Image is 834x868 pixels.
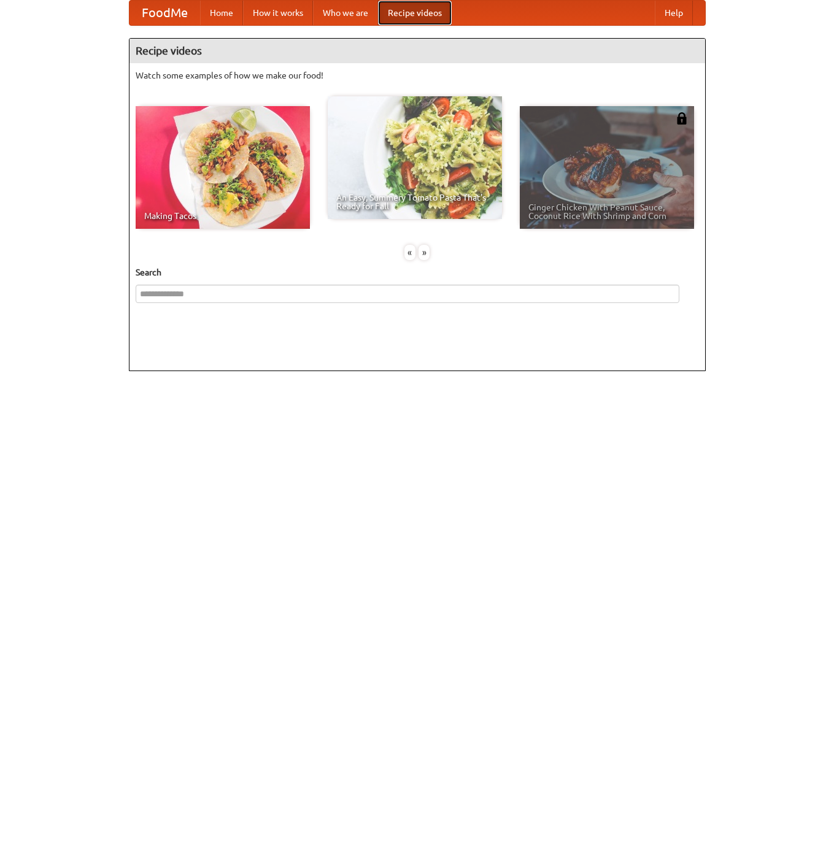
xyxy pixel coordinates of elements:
a: Making Tacos [136,106,310,229]
span: An Easy, Summery Tomato Pasta That's Ready for Fall [336,193,493,210]
a: Who we are [313,1,378,25]
a: FoodMe [129,1,200,25]
div: » [419,245,430,260]
img: 483408.png [676,112,688,125]
a: An Easy, Summery Tomato Pasta That's Ready for Fall [328,96,502,219]
h4: Recipe videos [129,39,705,63]
a: Help [655,1,693,25]
div: « [404,245,415,260]
a: Home [200,1,243,25]
h5: Search [136,266,699,278]
a: Recipe videos [378,1,452,25]
p: Watch some examples of how we make our food! [136,69,699,82]
a: How it works [243,1,313,25]
span: Making Tacos [144,212,301,220]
